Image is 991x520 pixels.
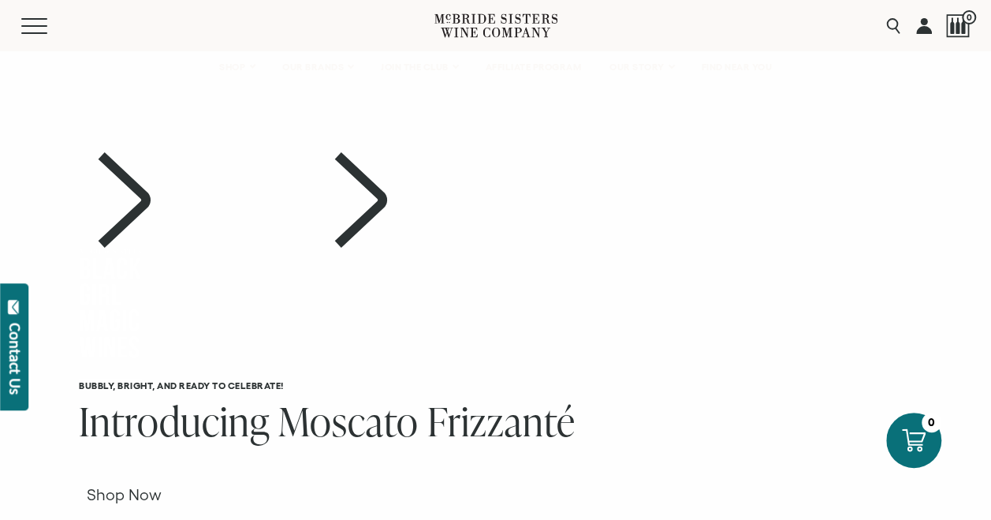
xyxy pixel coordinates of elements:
[486,62,582,73] span: AFFILIATE PROGRAM
[922,413,941,432] div: 0
[702,62,773,73] span: FIND NEAR YOU
[282,62,344,73] span: OUR BRANDS
[219,62,246,73] span: SHOP
[209,51,264,83] a: SHOP
[21,18,78,34] button: Mobile Menu Trigger
[599,51,684,83] a: OUR STORY
[371,51,468,83] a: JOIN THE CLUB
[278,394,419,448] span: Moscato
[475,51,592,83] a: AFFILIATE PROGRAM
[87,486,162,503] span: Shop Now
[427,394,576,448] span: Frizzanté
[609,62,665,73] span: OUR STORY
[962,10,976,24] span: 0
[381,62,449,73] span: JOIN THE CLUB
[79,380,912,391] h6: Bubbly, bright, and ready to celebrate!
[691,51,783,83] a: FIND NEAR YOU
[272,51,363,83] a: OUR BRANDS
[79,478,170,511] a: Shop Now
[79,394,270,448] span: Introducing
[7,323,23,395] div: Contact Us
[916,18,932,34] img: account icon
[79,247,142,380] img: bgm-logo-cropped.png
